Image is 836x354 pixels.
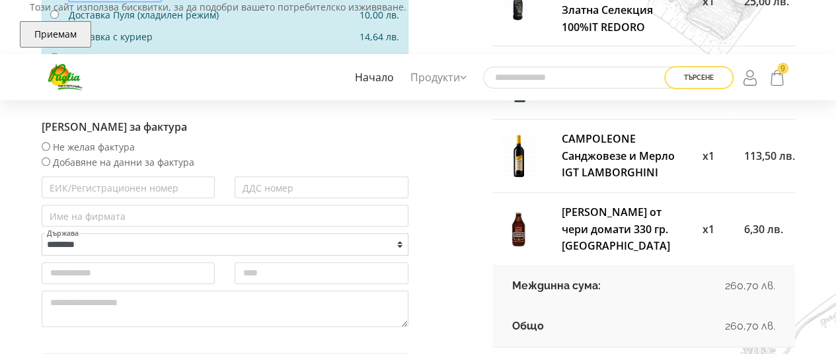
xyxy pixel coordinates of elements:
[664,66,734,89] button: Търсене
[766,65,788,90] a: 9
[42,121,408,133] h6: [PERSON_NAME] за фактура
[562,205,670,253] a: [PERSON_NAME] от чери домати 330 гр. [GEOGRAPHIC_DATA]
[20,21,91,48] button: Приемам
[744,222,783,236] span: 6,30 лв.
[352,63,397,93] a: Начало
[744,149,795,163] span: 113,50 лв.
[702,149,714,163] span: x1
[777,63,788,74] span: 9
[498,208,540,250] img: salsa-ot-cheri-domati-330-gr-agromonte-thumb.jpg
[562,131,675,180] a: CAMPOLEONE Санджовезе и Мерло IGT LAMBORGHINI
[242,184,294,193] label: ДДС номер
[498,135,540,177] img: campoleone-sandzhoveze-i-merlo-igt-tenuta-lamborghini-thumb.jpg
[53,156,194,168] span: Добавяне на данни за фактура
[492,306,673,347] td: Общо
[740,65,763,90] a: Login
[702,222,714,236] span: x1
[407,63,470,93] a: Продукти
[42,142,50,151] input: Не желая фактура
[49,212,126,221] label: Име на фирмата
[49,184,179,193] label: ЕИК/Регистрационен номер
[673,306,795,347] td: 260,70 лв.
[42,157,50,166] input: Добавяне на данни за фактура
[492,266,673,306] td: Междинна сума:
[46,230,79,237] label: Държава
[483,67,681,88] input: Търсене в сайта
[673,266,795,306] td: 260,70 лв.
[53,141,135,153] span: Не желая фактура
